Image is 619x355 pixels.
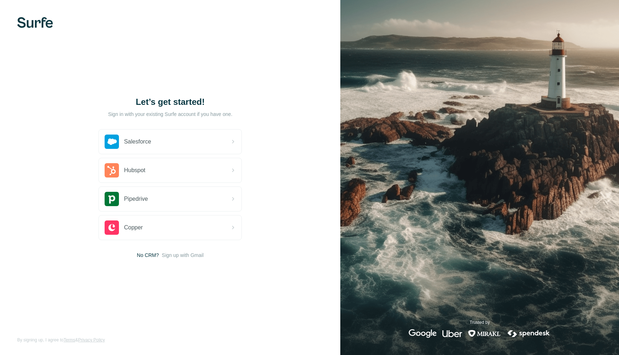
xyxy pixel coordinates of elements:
[409,329,437,338] img: google's logo
[124,223,143,232] span: Copper
[124,166,145,175] span: Hubspot
[78,337,105,342] a: Privacy Policy
[63,337,75,342] a: Terms
[470,319,490,326] p: Trusted by
[124,137,151,146] span: Salesforce
[105,192,119,206] img: pipedrive's logo
[99,96,242,108] h1: Let’s get started!
[468,329,501,338] img: mirakl's logo
[137,252,159,259] span: No CRM?
[105,220,119,235] img: copper's logo
[124,195,148,203] span: Pipedrive
[442,329,462,338] img: uber's logo
[108,111,232,118] p: Sign in with your existing Surfe account if you have one.
[162,252,204,259] button: Sign up with Gmail
[17,17,53,28] img: Surfe's logo
[105,135,119,149] img: salesforce's logo
[105,163,119,177] img: hubspot's logo
[17,337,105,343] span: By signing up, I agree to &
[507,329,551,338] img: spendesk's logo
